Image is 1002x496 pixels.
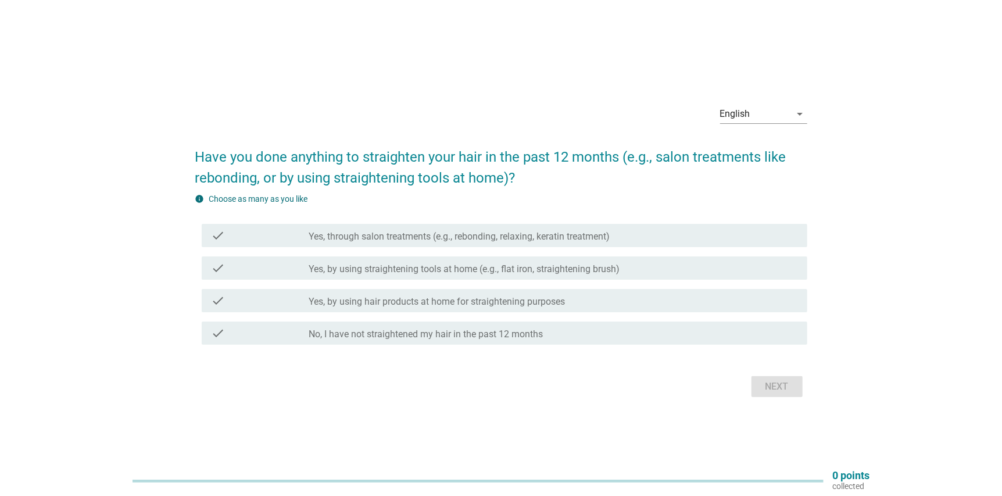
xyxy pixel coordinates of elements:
[309,231,610,242] label: Yes, through salon treatments (e.g., rebonding, relaxing, keratin treatment)
[211,294,225,308] i: check
[720,109,750,119] div: English
[195,135,807,188] h2: Have you done anything to straighten your hair in the past 12 months (e.g., salon treatments like...
[211,326,225,340] i: check
[195,194,204,204] i: info
[209,194,307,204] label: Choose as many as you like
[793,107,807,121] i: arrow_drop_down
[211,229,225,242] i: check
[309,263,620,275] label: Yes, by using straightening tools at home (e.g., flat iron, straightening brush)
[833,481,870,491] p: collected
[211,261,225,275] i: check
[309,296,566,308] label: Yes, by using hair products at home for straightening purposes
[833,470,870,481] p: 0 points
[309,329,543,340] label: No, I have not straightened my hair in the past 12 months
